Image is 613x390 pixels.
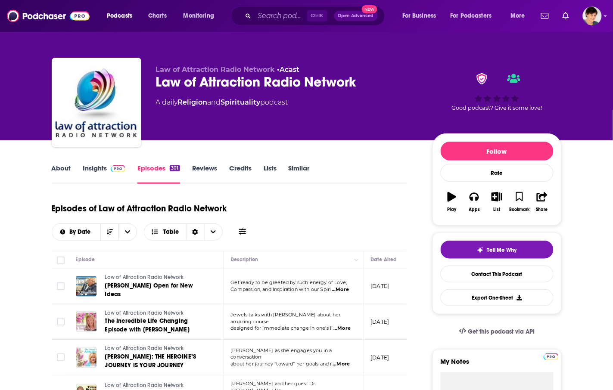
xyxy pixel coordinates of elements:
[105,310,208,317] a: Law of Attraction Radio Network
[352,255,362,265] button: Column Actions
[441,164,554,182] div: Rate
[118,224,137,240] button: open menu
[69,229,93,235] span: By Date
[468,328,535,335] span: Get this podcast via API
[107,10,132,22] span: Podcasts
[105,317,208,334] a: The Incredible Life Changing Episode with [PERSON_NAME]
[83,164,126,184] a: InsightsPodchaser Pro
[53,59,140,145] img: Law of Attraction Radio Network
[57,282,65,290] span: Toggle select row
[231,254,258,265] div: Description
[156,97,288,108] div: A daily podcast
[477,247,484,254] img: tell me why sparkle
[333,361,350,368] span: ...More
[231,279,347,285] span: Get ready to be greeted by such energy of Love,
[239,6,393,26] div: Search podcasts, credits, & more...
[144,223,223,241] button: Choose View
[441,266,554,282] a: Contact This Podcast
[184,10,214,22] span: Monitoring
[583,6,602,25] img: User Profile
[231,312,341,325] span: Jewels talks with [PERSON_NAME] about her amazing course
[101,9,143,23] button: open menu
[445,9,504,23] button: open menu
[334,11,378,21] button: Open AdvancedNew
[156,65,275,74] span: Law of Attraction Radio Network
[538,9,552,23] a: Show notifications dropdown
[105,282,208,299] a: [PERSON_NAME] Open for New Ideas
[510,10,525,22] span: More
[396,9,447,23] button: open menu
[105,274,208,282] a: Law of Attraction Radio Network
[544,353,559,360] img: Podchaser Pro
[362,5,377,13] span: New
[105,317,190,333] span: The Incredible Life Changing Episode with [PERSON_NAME]
[371,318,389,325] p: [DATE]
[433,65,562,119] div: verified BadgeGood podcast? Give it some love!
[402,10,436,22] span: For Business
[231,286,331,292] span: Compassion, and Inspiration with our Spiri
[280,65,300,74] a: Acast
[100,224,118,240] button: Sort Direction
[474,73,490,84] img: verified Badge
[231,361,332,367] span: about her journey “toward” her goals and r
[277,65,300,74] span: •
[452,105,542,111] span: Good podcast? Give it some love!
[289,164,310,184] a: Similar
[229,164,252,184] a: Credits
[469,207,480,212] div: Apps
[221,98,261,106] a: Spirituality
[57,318,65,325] span: Toggle select row
[583,6,602,25] button: Show profile menu
[447,207,456,212] div: Play
[105,382,208,390] a: Law of Attraction Radio Network
[583,6,602,25] span: Logged in as bethwouldknow
[231,325,333,331] span: designed for immediate change in one's li
[307,10,327,22] span: Ctrl K
[332,286,349,293] span: ...More
[333,325,351,332] span: ...More
[441,357,554,372] label: My Notes
[463,186,485,217] button: Apps
[52,223,137,241] h2: Choose List sort
[170,165,180,171] div: 301
[192,164,217,184] a: Reviews
[105,353,208,370] a: [PERSON_NAME]: THE HEROINE’S JOURNEY IS YOUR JOURNEY
[371,354,389,361] p: [DATE]
[441,186,463,217] button: Play
[186,224,204,240] div: Sort Direction
[255,9,307,23] input: Search podcasts, credits, & more...
[105,382,184,388] span: Law of Attraction Radio Network
[441,142,554,161] button: Follow
[504,9,536,23] button: open menu
[531,186,553,217] button: Share
[208,98,221,106] span: and
[559,9,573,23] a: Show notifications dropdown
[52,164,71,184] a: About
[264,164,277,184] a: Lists
[57,353,65,361] span: Toggle select row
[177,9,225,23] button: open menu
[105,274,184,280] span: Law of Attraction Radio Network
[7,8,90,24] img: Podchaser - Follow, Share and Rate Podcasts
[452,321,542,342] a: Get this podcast via API
[509,207,529,212] div: Bookmark
[143,9,172,23] a: Charts
[52,203,227,214] h1: Episodes of Law of Attraction Radio Network
[338,14,374,18] span: Open Advanced
[137,164,180,184] a: Episodes301
[441,241,554,259] button: tell me why sparkleTell Me Why
[164,229,179,235] span: Table
[371,282,389,290] p: [DATE]
[451,10,492,22] span: For Podcasters
[52,229,101,235] button: open menu
[105,353,196,369] span: [PERSON_NAME]: THE HEROINE’S JOURNEY IS YOUR JOURNEY
[544,352,559,360] a: Pro website
[485,186,508,217] button: List
[148,10,167,22] span: Charts
[508,186,531,217] button: Bookmark
[536,207,548,212] div: Share
[371,254,397,265] div: Date Aired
